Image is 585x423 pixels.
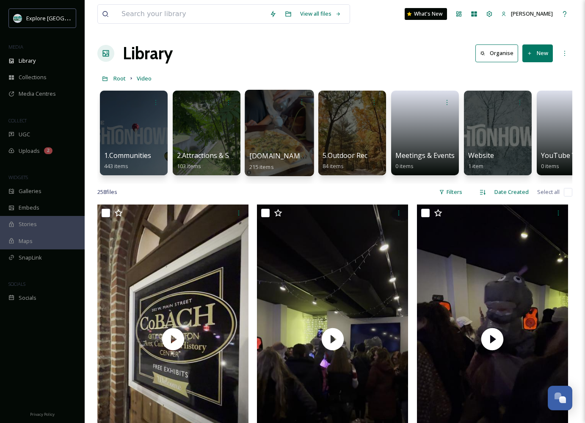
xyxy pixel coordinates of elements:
[19,254,42,262] span: SnapLink
[19,147,40,155] span: Uploads
[511,10,553,17] span: [PERSON_NAME]
[522,44,553,62] button: New
[123,41,173,66] a: Library
[323,152,367,170] a: 5.Outdoor Rec84 items
[177,151,256,160] span: 2.Attractions & Shopping
[14,14,22,22] img: 67e7af72-b6c8-455a-acf8-98e6fe1b68aa.avif
[44,147,52,154] div: 2
[177,152,256,170] a: 2.Attractions & Shopping103 items
[395,152,455,170] a: Meetings & Events0 items
[97,188,117,196] span: 258 file s
[249,151,333,160] span: [DOMAIN_NAME] & Drink
[323,151,367,160] span: 5.Outdoor Rec
[323,162,344,170] span: 84 items
[8,117,27,124] span: COLLECT
[475,44,518,62] button: Organise
[19,57,36,65] span: Library
[468,152,494,170] a: Website1 item
[19,90,56,98] span: Media Centres
[296,6,345,22] a: View all files
[468,162,483,170] span: 1 item
[537,188,560,196] span: Select all
[113,73,126,83] a: Root
[395,151,455,160] span: Meetings & Events
[19,294,36,302] span: Socials
[8,174,28,180] span: WIDGETS
[548,386,572,410] button: Open Chat
[490,184,533,200] div: Date Created
[104,162,128,170] span: 443 items
[19,204,39,212] span: Embeds
[104,152,151,170] a: 1.Communities443 items
[249,152,333,171] a: [DOMAIN_NAME] & Drink215 items
[497,6,557,22] a: [PERSON_NAME]
[113,75,126,82] span: Root
[177,162,201,170] span: 103 items
[30,409,55,419] a: Privacy Policy
[249,163,274,170] span: 215 items
[137,73,152,83] a: Video
[137,75,152,82] span: Video
[435,184,466,200] div: Filters
[19,73,47,81] span: Collections
[8,44,23,50] span: MEDIA
[405,8,447,20] a: What's New
[19,237,33,245] span: Maps
[468,151,494,160] span: Website
[8,281,25,287] span: SOCIALS
[395,162,414,170] span: 0 items
[117,5,265,23] input: Search your library
[104,151,151,160] span: 1.Communities
[19,187,41,195] span: Galleries
[19,220,37,228] span: Stories
[26,14,143,22] span: Explore [GEOGRAPHIC_DATA][PERSON_NAME]
[30,412,55,417] span: Privacy Policy
[541,162,559,170] span: 0 items
[19,130,30,138] span: UGC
